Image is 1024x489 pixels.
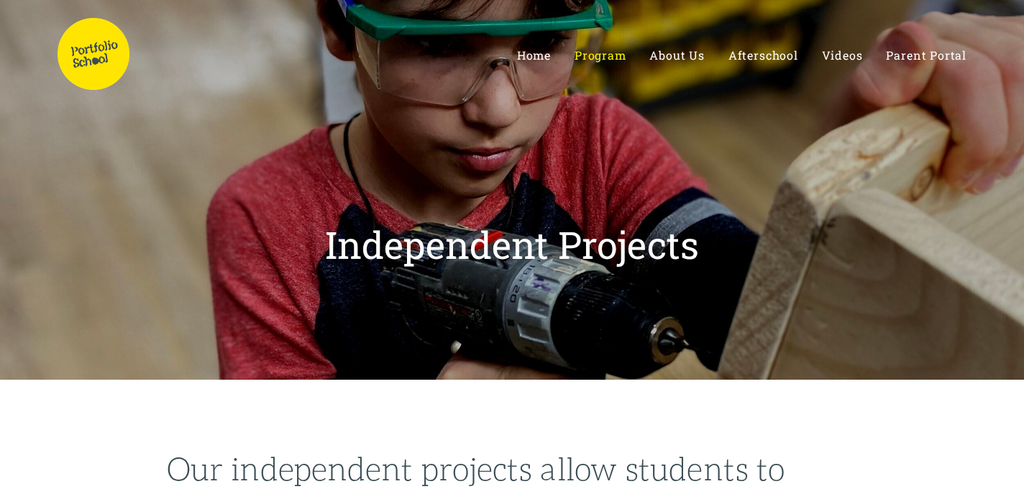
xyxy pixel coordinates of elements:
span: Videos [822,47,863,63]
img: Portfolio School [58,18,129,90]
span: Parent Portal [886,47,966,63]
span: Afterschool [728,47,798,63]
a: Parent Portal [886,48,966,62]
span: About Us [649,47,704,63]
a: Home [517,48,551,62]
span: Home [517,47,551,63]
span: Program [575,47,626,63]
a: Videos [822,48,863,62]
h1: Independent Projects [325,226,699,263]
a: Afterschool [728,48,798,62]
